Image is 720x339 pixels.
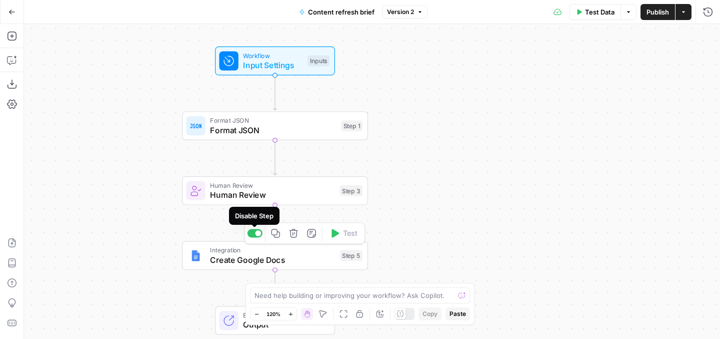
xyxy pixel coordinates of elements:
div: IntegrationCreate Google DocsStep 5Test [182,241,368,270]
div: Disable Step [235,211,273,221]
button: Content refresh brief [293,4,380,20]
span: Integration [210,245,335,255]
span: 120% [266,310,280,318]
span: Test Data [585,7,614,17]
div: EndOutput [182,306,368,335]
span: Paste [449,309,466,318]
span: Publish [646,7,669,17]
div: Format JSONFormat JSONStep 1 [182,111,368,140]
button: Publish [640,4,675,20]
span: Output [243,318,324,330]
span: Input Settings [243,59,302,71]
button: Version 2 [382,6,427,19]
span: End [243,310,324,320]
span: Test [343,228,357,239]
button: Paste [445,307,470,320]
img: Instagram%20post%20-%201%201.png [190,249,202,261]
span: Format JSON [210,124,336,136]
span: Version 2 [387,8,414,17]
div: WorkflowInput SettingsInputs [182,47,368,76]
button: Test [325,225,362,241]
span: Create Google Docs [210,254,335,266]
span: Human Review [210,180,335,190]
g: Edge from start to step_1 [273,75,276,110]
g: Edge from step_1 to step_3 [273,140,276,175]
span: Copy [422,309,437,318]
button: Copy [418,307,441,320]
div: Human ReviewHuman ReviewStep 3 [182,176,368,205]
span: Human Review [210,189,335,201]
span: Workflow [243,51,302,60]
span: Content refresh brief [308,7,374,17]
span: Format JSON [210,116,336,125]
div: Inputs [307,56,329,67]
div: Step 3 [340,185,363,196]
div: Step 5 [340,250,363,261]
div: Step 1 [341,120,362,131]
button: Test Data [569,4,620,20]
